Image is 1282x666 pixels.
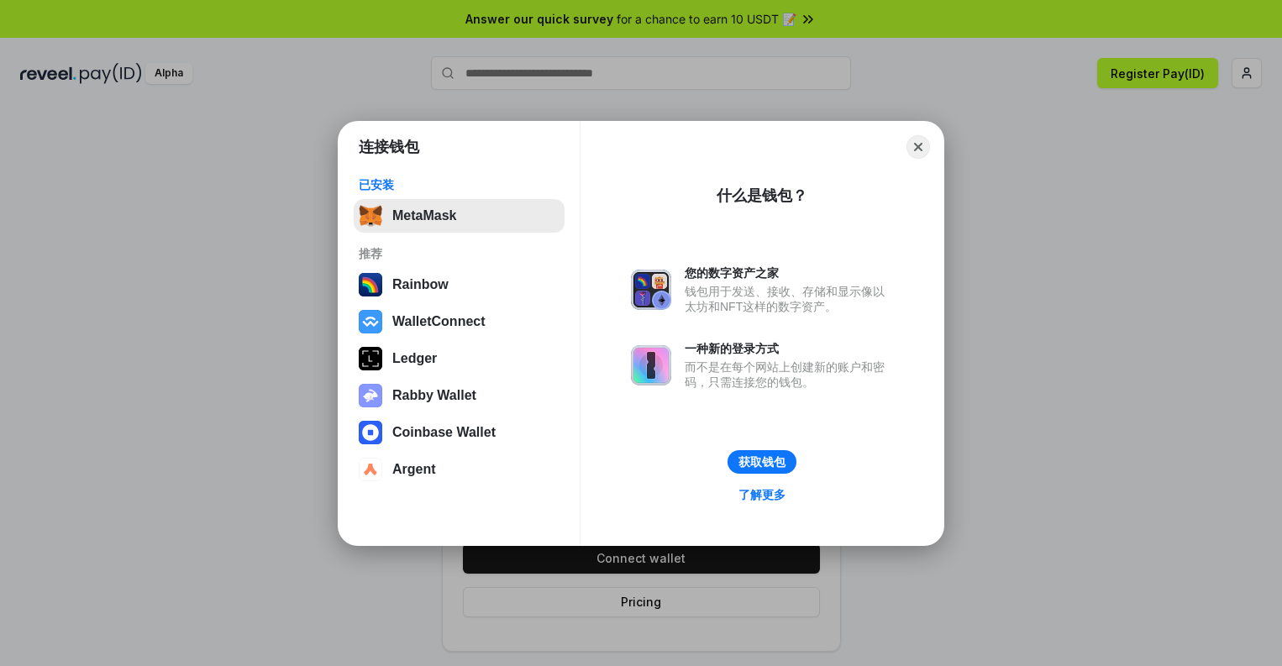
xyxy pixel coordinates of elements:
h1: 连接钱包 [359,137,419,157]
div: Ledger [392,351,437,366]
img: svg+xml,%3Csvg%20xmlns%3D%22http%3A%2F%2Fwww.w3.org%2F2000%2Fsvg%22%20fill%3D%22none%22%20viewBox... [631,345,671,385]
img: svg+xml,%3Csvg%20width%3D%2228%22%20height%3D%2228%22%20viewBox%3D%220%200%2028%2028%22%20fill%3D... [359,458,382,481]
button: Coinbase Wallet [354,416,565,449]
img: svg+xml,%3Csvg%20width%3D%2228%22%20height%3D%2228%22%20viewBox%3D%220%200%2028%2028%22%20fill%3D... [359,421,382,444]
div: 了解更多 [738,487,785,502]
button: 获取钱包 [728,450,796,474]
div: MetaMask [392,208,456,223]
div: Rainbow [392,277,449,292]
button: Ledger [354,342,565,375]
div: 什么是钱包？ [717,186,807,206]
div: 而不是在每个网站上创建新的账户和密码，只需连接您的钱包。 [685,359,893,390]
div: 已安装 [359,177,560,192]
img: svg+xml,%3Csvg%20fill%3D%22none%22%20height%3D%2233%22%20viewBox%3D%220%200%2035%2033%22%20width%... [359,204,382,228]
img: svg+xml,%3Csvg%20xmlns%3D%22http%3A%2F%2Fwww.w3.org%2F2000%2Fsvg%22%20width%3D%2228%22%20height%3... [359,347,382,370]
img: svg+xml,%3Csvg%20width%3D%2228%22%20height%3D%2228%22%20viewBox%3D%220%200%2028%2028%22%20fill%3D... [359,310,382,333]
button: Argent [354,453,565,486]
div: 钱包用于发送、接收、存储和显示像以太坊和NFT这样的数字资产。 [685,284,893,314]
img: svg+xml,%3Csvg%20xmlns%3D%22http%3A%2F%2Fwww.w3.org%2F2000%2Fsvg%22%20fill%3D%22none%22%20viewBox... [631,270,671,310]
div: Rabby Wallet [392,388,476,403]
img: svg+xml,%3Csvg%20xmlns%3D%22http%3A%2F%2Fwww.w3.org%2F2000%2Fsvg%22%20fill%3D%22none%22%20viewBox... [359,384,382,407]
button: WalletConnect [354,305,565,338]
img: svg+xml,%3Csvg%20width%3D%22120%22%20height%3D%22120%22%20viewBox%3D%220%200%20120%20120%22%20fil... [359,273,382,296]
a: 了解更多 [728,484,796,506]
button: MetaMask [354,199,565,233]
div: Argent [392,462,436,477]
div: Coinbase Wallet [392,425,496,440]
div: 一种新的登录方式 [685,341,893,356]
button: Rainbow [354,268,565,302]
div: 获取钱包 [738,454,785,469]
button: Close [906,135,930,159]
div: 您的数字资产之家 [685,265,893,281]
div: 推荐 [359,246,560,261]
div: WalletConnect [392,314,486,329]
button: Rabby Wallet [354,379,565,412]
